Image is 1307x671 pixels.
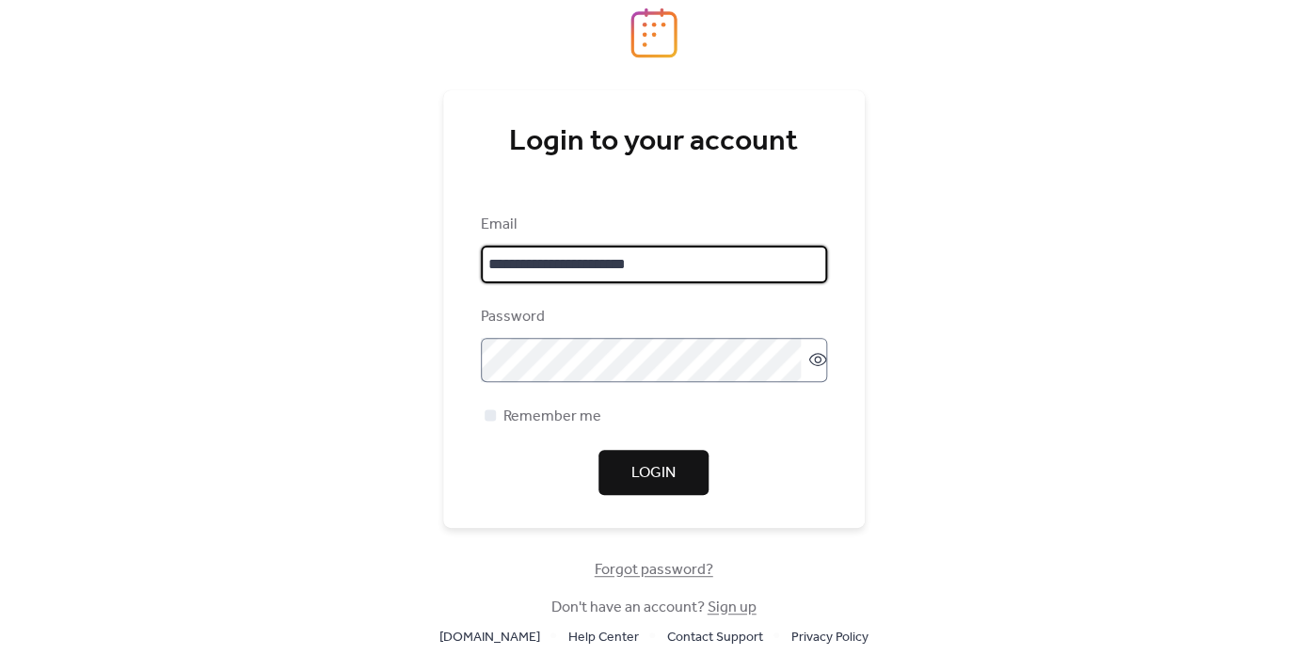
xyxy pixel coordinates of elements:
[481,123,827,161] div: Login to your account
[439,625,540,648] a: [DOMAIN_NAME]
[481,214,823,236] div: Email
[667,627,763,649] span: Contact Support
[568,625,639,648] a: Help Center
[551,597,757,619] span: Don't have an account?
[708,593,757,622] a: Sign up
[481,306,823,328] div: Password
[439,627,540,649] span: [DOMAIN_NAME]
[791,625,869,648] a: Privacy Policy
[503,406,601,428] span: Remember me
[595,559,713,582] span: Forgot password?
[598,450,709,495] button: Login
[631,462,676,485] span: Login
[667,625,763,648] a: Contact Support
[595,565,713,575] a: Forgot password?
[791,627,869,649] span: Privacy Policy
[630,8,677,58] img: logo
[568,627,639,649] span: Help Center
